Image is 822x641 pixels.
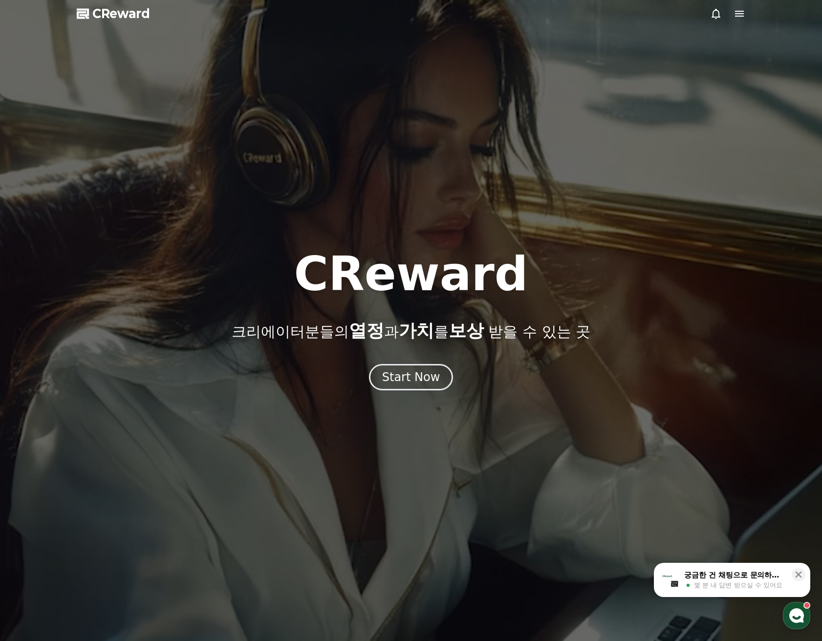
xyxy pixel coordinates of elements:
[349,320,384,341] span: 열정
[232,321,590,341] p: 크리에이터분들의 과 를 받을 수 있는 곳
[92,6,150,21] span: CReward
[382,369,440,385] div: Start Now
[369,364,454,390] button: Start Now
[294,251,528,298] h1: CReward
[449,320,484,341] span: 보상
[369,374,454,383] a: Start Now
[399,320,434,341] span: 가치
[77,6,150,21] a: CReward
